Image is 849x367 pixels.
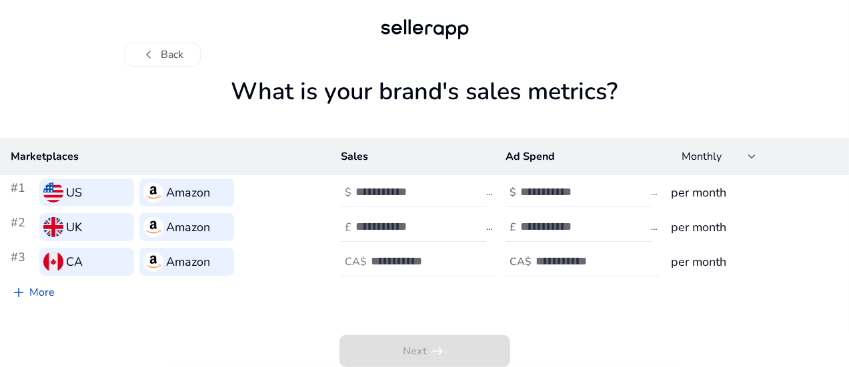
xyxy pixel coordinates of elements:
[66,183,82,202] h3: US
[11,248,34,276] h3: #3
[125,43,201,67] button: chevron_leftBack
[11,179,34,206] h3: #1
[345,256,367,268] h4: CA$
[11,213,34,241] h3: #2
[66,218,82,236] h3: UK
[43,252,63,272] img: ca.svg
[671,183,838,202] h3: per month
[510,186,517,199] h4: $
[671,252,838,271] h3: per month
[43,183,63,202] img: us.svg
[43,217,63,237] img: uk.svg
[166,183,210,202] h3: Amazon
[141,47,157,63] span: chevron_left
[330,138,496,175] th: Sales
[166,252,210,271] h3: Amazon
[682,149,722,164] span: Monthly
[510,221,517,234] h4: £
[166,218,210,236] h3: Amazon
[11,284,27,300] span: add
[496,138,661,175] th: Ad Spend
[345,221,351,234] h4: £
[510,256,532,268] h4: CA$
[671,218,838,236] h3: per month
[66,252,83,271] h3: CA
[345,186,351,199] h4: $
